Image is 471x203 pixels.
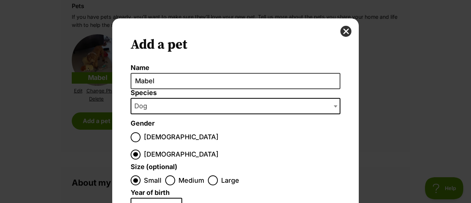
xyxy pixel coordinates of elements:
[131,120,155,127] label: Gender
[144,150,219,160] span: [DEMOGRAPHIC_DATA]
[340,26,351,37] button: close
[131,163,177,171] label: Size (optional)
[131,64,340,72] label: Name
[131,89,340,97] label: Species
[131,101,155,111] span: Dog
[178,175,204,185] span: Medium
[144,175,162,185] span: Small
[131,98,340,114] span: Dog
[221,175,239,185] span: Large
[131,189,170,197] label: Year of birth
[131,37,340,53] h2: Add a pet
[144,132,219,142] span: [DEMOGRAPHIC_DATA]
